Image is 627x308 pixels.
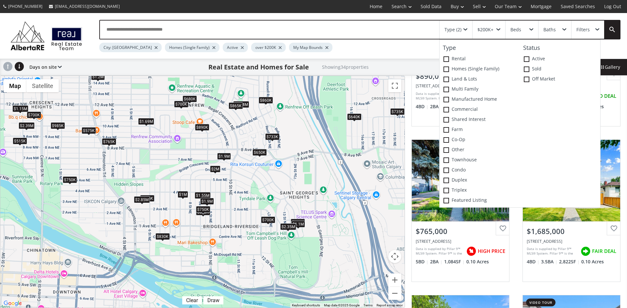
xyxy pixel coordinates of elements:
label: Commercial [440,105,520,115]
div: Data is supplied by Pillar 9™ MLS® System. Pillar 9™ is the owner of the copyright in its MLS® Sy... [416,91,463,101]
a: Terms [363,303,373,307]
div: Beds [510,27,521,32]
a: Open this area in Google Maps (opens a new window) [2,299,24,308]
label: Co-op [440,135,520,145]
div: Gallery [592,59,627,75]
label: Condo [440,165,520,175]
label: Manufactured Home [440,95,520,105]
div: $2.85M [134,196,150,203]
label: Off Market [520,74,600,84]
div: Filters [576,27,590,32]
label: Active [520,54,600,64]
div: $1.04M [233,101,249,108]
span: 2,822 SF [559,258,580,265]
div: $700K [174,100,188,107]
div: $765,000 [416,226,505,236]
div: $2M [210,166,220,172]
span: [EMAIL_ADDRESS][DOMAIN_NAME] [55,4,120,9]
div: $200K+ [477,27,493,32]
div: $830K [155,233,170,240]
label: Featured Listing [440,196,520,206]
div: $985K [51,122,65,129]
span: [PHONE_NUMBER] [8,4,42,9]
label: Farm [440,125,520,135]
div: Baths [543,27,556,32]
label: Other [440,145,520,155]
button: Zoom out [388,287,401,300]
span: 3.5 BA [541,258,557,265]
a: [EMAIL_ADDRESS][DOMAIN_NAME] [46,0,123,12]
div: $1,685,000 [527,226,616,236]
div: $640K [347,113,362,120]
div: $575K [82,127,96,134]
button: Show satellite imagery [26,79,59,92]
span: Map data ©2025 Google [324,303,360,307]
label: Land & Lots [440,74,520,84]
div: 636 10 Avenue NE, Calgary, AB T2E 0X8 [527,239,616,244]
a: $1,685,000[STREET_ADDRESS]Data is supplied by Pillar 9™ MLS® System. Pillar 9™ is the owner of th... [516,133,627,288]
span: 2 BA [430,103,442,110]
a: Report a map error [377,303,403,307]
div: Click to clear. [182,297,202,303]
div: $2.35M [280,223,296,230]
div: City: [GEOGRAPHIC_DATA] [99,43,162,52]
div: over $200K [251,43,286,52]
button: Show street map [4,79,26,92]
div: $700K [291,218,305,225]
div: $2.39M [19,122,35,129]
a: $765,000[STREET_ADDRESS]Data is supplied by Pillar 9™ MLS® System. Pillar 9™ is the owner of the ... [405,133,516,288]
div: Active [223,43,248,52]
label: Duplex [440,175,520,185]
div: Data is supplied by Pillar 9™ MLS® System. Pillar 9™ is the owner of the copyright in its MLS® Sy... [416,246,463,256]
h4: Status [520,45,600,51]
span: 4 BD [416,103,428,110]
h4: Type [440,45,520,51]
img: Logo [7,20,86,52]
span: HIGH PRICE [478,248,505,255]
div: 1015 Russet Road NE, Calgary, AB T2E5L2 [416,83,505,89]
div: $733K [265,133,280,140]
label: Townhouse [440,155,520,165]
div: $1.2M [91,73,105,80]
h1: Real Estate and Homes for Sale [208,63,309,72]
div: 424 8 Avenue NE, Calgary, AB T2E 0R2 [416,239,505,244]
label: Rental [440,54,520,64]
label: Homes (Single Family) [440,64,520,74]
div: $865K [229,102,243,109]
div: $890,000 [416,71,505,81]
div: My Map Bounds [289,43,332,52]
span: 1,084 SF [444,258,465,265]
span: 0.10 Acres [581,258,604,265]
span: FAIR DEAL [592,248,616,255]
div: Type (2) [444,27,461,32]
div: Click to draw. [203,297,223,303]
div: $700K [27,111,41,118]
button: Map camera controls [388,250,401,263]
button: Zoom in [388,273,401,286]
div: Clear [185,297,200,303]
div: $735K [390,108,405,115]
div: Days on site [26,59,62,75]
div: $750K [63,176,77,183]
h2: Showing 34 properties [322,65,369,69]
span: Gallery [600,64,620,70]
img: Google [2,299,24,308]
div: Homes (Single Family) [165,43,219,52]
button: Toggle fullscreen view [388,79,401,92]
div: $875K [140,195,154,202]
img: rating icon [465,245,478,258]
label: Sold [520,64,600,74]
div: $650K [252,149,267,156]
div: $1.55M [195,192,211,198]
img: rating icon [579,245,592,258]
div: $1.15M [12,105,28,112]
button: Keyboard shortcuts [292,303,320,308]
div: $515K [13,138,27,144]
label: Shared Interest [440,115,520,125]
div: $1.9M [200,198,214,204]
div: $680K [183,95,197,102]
span: GOOD DEAL [588,93,616,99]
label: Multi family [440,84,520,95]
span: 5 BD [416,258,428,265]
div: $750K [196,206,210,213]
